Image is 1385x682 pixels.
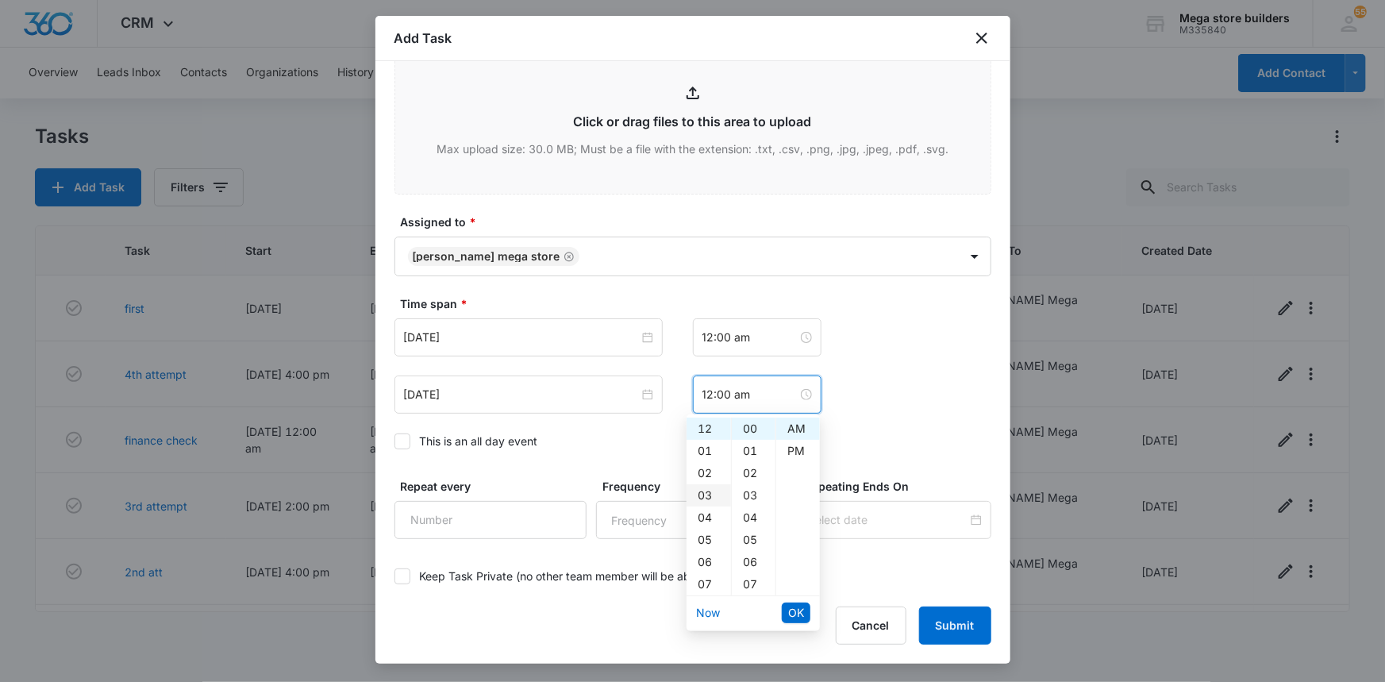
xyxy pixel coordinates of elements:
div: 05 [732,529,775,551]
div: [PERSON_NAME] Mega Store [413,251,560,262]
button: OK [782,603,810,623]
div: 02 [732,462,775,484]
div: This is an all day event [420,433,538,449]
div: Remove John Mega Store [560,251,575,262]
input: 12:00 am [702,386,798,403]
div: 00 [732,418,775,440]
input: Select date [808,511,968,529]
div: 06 [687,551,731,573]
label: Repeating Ends On [805,478,998,495]
input: Oct 16, 2025 [404,329,639,346]
div: PM [776,440,820,462]
div: AM [776,418,820,440]
div: 04 [687,507,731,529]
div: 02 [687,462,731,484]
div: 07 [687,573,731,595]
button: Cancel [836,607,906,645]
div: 07 [732,573,775,595]
a: Now [696,606,720,619]
input: Oct 16, 2025 [404,386,639,403]
div: 05 [687,529,731,551]
h1: Add Task [394,29,452,48]
label: Repeat every [401,478,594,495]
label: Frequency [602,478,795,495]
input: Number [394,501,587,539]
div: Keep Task Private (no other team member will be able to see this task) [420,568,786,584]
label: Assigned to [401,214,998,230]
div: 12 [687,418,731,440]
input: 12:00 am [702,329,798,346]
span: OK [788,604,804,622]
div: 04 [732,507,775,529]
button: Submit [919,607,991,645]
div: 06 [732,551,775,573]
div: 03 [687,484,731,507]
label: Time span [401,295,998,312]
div: 01 [732,440,775,462]
div: 01 [687,440,731,462]
button: close [972,29,991,48]
div: 03 [732,484,775,507]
